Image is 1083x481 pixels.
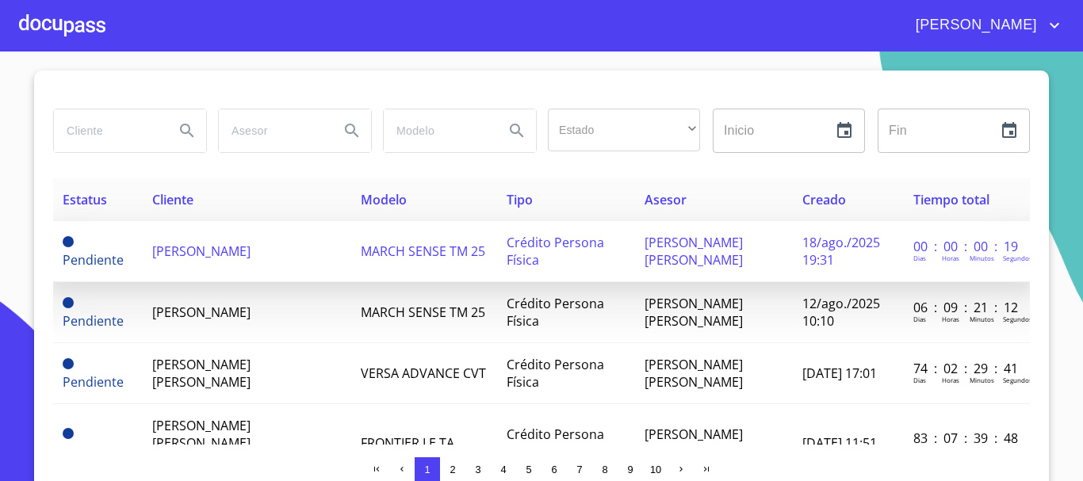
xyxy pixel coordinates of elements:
input: search [54,109,162,152]
p: Horas [942,315,959,323]
span: 4 [500,464,506,475]
span: 5 [526,464,531,475]
span: Pendiente [63,428,74,439]
span: 7 [576,464,582,475]
span: Pendiente [63,373,124,391]
p: 74 : 02 : 29 : 41 [913,360,1020,377]
span: Modelo [361,191,407,208]
span: Creado [802,191,846,208]
span: 3 [475,464,480,475]
span: 6 [551,464,557,475]
span: Pendiente [63,236,74,247]
span: Crédito Persona Física [507,295,604,330]
button: Search [498,112,536,150]
span: FRONTIER LE TA [361,434,454,452]
span: Pendiente [63,297,74,308]
span: Crédito Persona Física [507,234,604,269]
button: Search [168,112,206,150]
button: account of current user [904,13,1064,38]
p: Minutos [970,254,994,262]
span: Pendiente [63,312,124,330]
span: MARCH SENSE TM 25 [361,242,485,260]
span: [PERSON_NAME] [PERSON_NAME] [152,356,251,391]
span: Cliente [152,191,193,208]
span: MARCH SENSE TM 25 [361,303,485,321]
span: Pendiente [63,443,124,460]
span: Crédito Persona Física [507,356,604,391]
span: [DATE] 11:51 [802,434,877,452]
span: Tiempo total [913,191,989,208]
span: [PERSON_NAME] [PERSON_NAME] [645,234,743,269]
p: Dias [913,254,926,262]
span: Pendiente [63,358,74,369]
span: 9 [627,464,633,475]
span: Crédito Persona Física [507,426,604,460]
p: Minutos [970,376,994,384]
span: 18/ago./2025 19:31 [802,234,880,269]
p: Segundos [1003,254,1032,262]
p: Dias [913,315,926,323]
span: 2 [450,464,455,475]
input: search [219,109,327,152]
button: Search [333,112,371,150]
span: Pendiente [63,251,124,269]
span: [PERSON_NAME] [152,303,251,321]
p: Horas [942,254,959,262]
span: [PERSON_NAME] [PERSON_NAME] [645,356,743,391]
p: Horas [942,376,959,384]
p: Segundos [1003,315,1032,323]
span: 10 [650,464,661,475]
p: 06 : 09 : 21 : 12 [913,299,1020,316]
input: search [384,109,492,152]
p: 83 : 07 : 39 : 48 [913,429,1020,447]
span: [PERSON_NAME] [152,242,251,260]
span: Asesor [645,191,687,208]
span: [PERSON_NAME] [PERSON_NAME] [645,295,743,330]
span: Tipo [507,191,533,208]
span: VERSA ADVANCE CVT [361,365,486,382]
span: [PERSON_NAME] [PERSON_NAME] [645,426,743,460]
div: ​ [548,109,700,151]
span: Estatus [63,191,107,208]
span: [DATE] 17:01 [802,365,877,382]
p: Minutos [970,315,994,323]
span: [PERSON_NAME] [PERSON_NAME] [PERSON_NAME] [152,417,251,469]
p: 00 : 00 : 00 : 19 [913,238,1020,255]
span: [PERSON_NAME] [904,13,1045,38]
span: 1 [424,464,430,475]
p: Dias [913,376,926,384]
span: 12/ago./2025 10:10 [802,295,880,330]
p: Segundos [1003,376,1032,384]
span: 8 [602,464,607,475]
